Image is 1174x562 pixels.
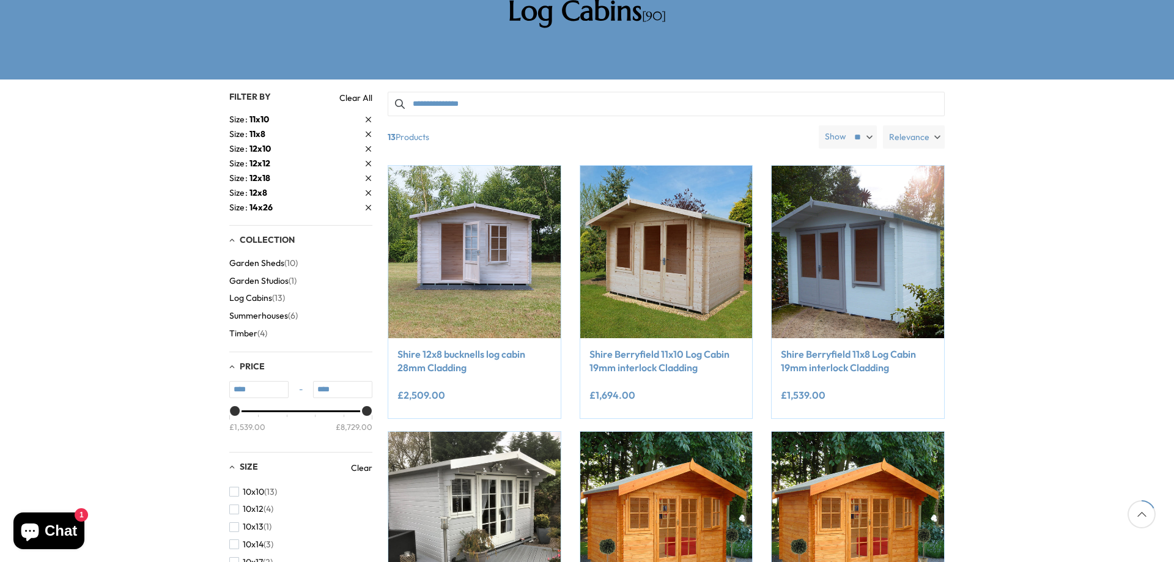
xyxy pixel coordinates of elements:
span: Products [383,125,814,149]
inbox-online-store-chat: Shopify online store chat [10,512,88,552]
span: 14x26 [249,202,273,213]
img: Shire Berryfield 11x10 Log Cabin 19mm interlock Cladding - Best Shed [580,166,753,338]
button: Summerhouses (6) [229,307,298,325]
span: Timber [229,328,257,339]
span: 12x10 [249,143,271,154]
span: Garden Studios [229,276,289,286]
span: 10x13 [243,522,264,532]
span: 11x8 [249,128,265,139]
span: Size [229,187,249,199]
div: Price [229,410,372,443]
span: Size [240,461,258,472]
span: 10x12 [243,504,264,514]
span: 10x10 [243,487,264,497]
a: Clear All [339,92,372,104]
span: Relevance [889,125,929,149]
span: Log Cabins [229,293,272,303]
span: 12x12 [249,158,270,169]
span: (1) [289,276,297,286]
span: (3) [264,539,273,550]
input: Min value [229,381,289,398]
span: (13) [264,487,277,497]
label: Relevance [883,125,945,149]
span: (4) [264,504,273,514]
span: (10) [284,258,298,268]
span: (6) [288,311,298,321]
a: Clear [351,462,372,474]
ins: £2,509.00 [397,390,445,400]
span: Size [229,172,249,185]
span: Collection [240,234,295,245]
a: Shire Berryfield 11x10 Log Cabin 19mm interlock Cladding [589,347,744,375]
span: 10x14 [243,539,264,550]
span: 12x18 [249,172,270,183]
button: Garden Studios (1) [229,272,297,290]
b: 13 [388,125,396,149]
span: (4) [257,328,267,339]
button: 10x14 [229,536,273,553]
span: Size [229,113,249,126]
input: Max value [313,381,372,398]
span: (13) [272,293,285,303]
span: - [289,383,313,396]
button: 10x13 [229,518,271,536]
a: Shire Berryfield 11x8 Log Cabin 19mm interlock Cladding [781,347,935,375]
button: Garden Sheds (10) [229,254,298,272]
input: Search products [388,92,945,116]
ins: £1,694.00 [589,390,635,400]
button: 10x12 [229,500,273,518]
span: Price [240,361,265,372]
span: Garden Sheds [229,258,284,268]
div: £8,729.00 [336,421,372,432]
button: 10x10 [229,483,277,501]
span: Size [229,142,249,155]
span: Size [229,201,249,214]
span: Size [229,157,249,170]
div: £1,539.00 [229,421,265,432]
img: Shire Berryfield 11x8 Log Cabin 19mm interlock Cladding - Best Shed [772,166,944,338]
span: Size [229,128,249,141]
button: Timber (4) [229,325,267,342]
label: Show [825,131,846,143]
ins: £1,539.00 [781,390,825,400]
span: Summerhouses [229,311,288,321]
span: [90] [642,9,666,24]
span: 12x8 [249,187,267,198]
span: Filter By [229,91,271,102]
a: Shire 12x8 bucknells log cabin 28mm Cladding [397,347,552,375]
span: 11x10 [249,114,269,125]
button: Log Cabins (13) [229,289,285,307]
span: (1) [264,522,271,532]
